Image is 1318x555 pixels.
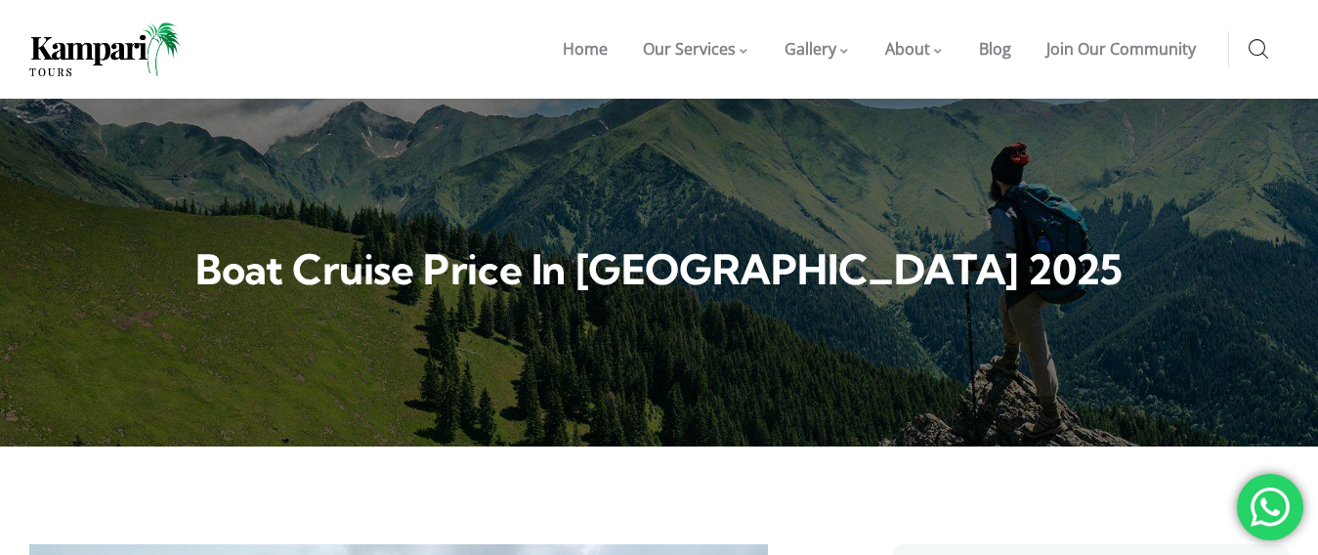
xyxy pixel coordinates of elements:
[979,38,1011,60] span: Blog
[85,245,1234,295] h2: Boat cruise price in [GEOGRAPHIC_DATA] 2025
[1237,474,1303,540] div: 'Chat
[1046,38,1196,60] span: Join Our Community
[563,38,608,60] span: Home
[29,22,181,76] img: Home
[785,38,836,60] span: Gallery
[643,38,736,60] span: Our Services
[885,38,930,60] span: About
